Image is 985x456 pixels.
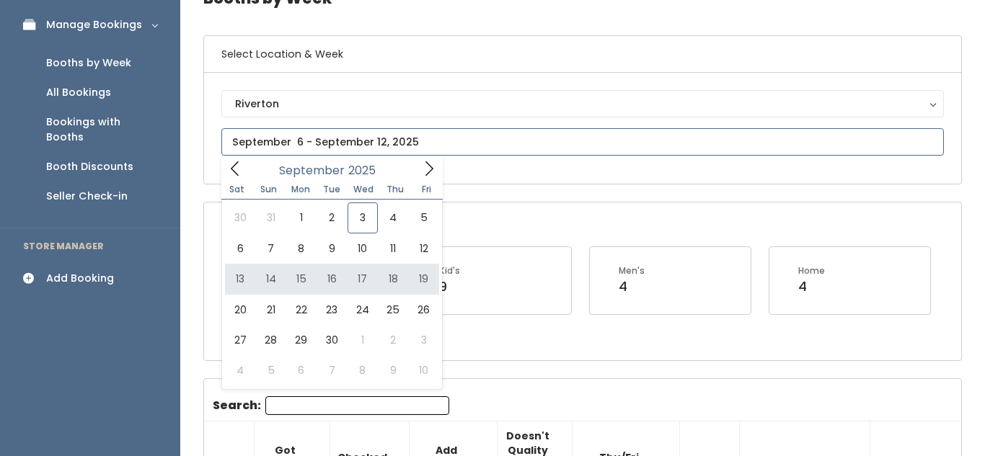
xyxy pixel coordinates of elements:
[46,271,114,286] div: Add Booking
[798,277,825,296] div: 4
[317,325,347,355] span: September 30, 2025
[265,396,449,415] input: Search:
[378,202,408,233] span: September 4, 2025
[348,295,378,325] span: September 24, 2025
[408,233,438,264] span: September 12, 2025
[408,264,438,294] span: September 19, 2025
[255,264,286,294] span: September 14, 2025
[317,233,347,264] span: September 9, 2025
[235,96,930,112] div: Riverton
[378,295,408,325] span: September 25, 2025
[619,264,645,277] div: Men's
[378,325,408,355] span: October 2, 2025
[317,202,347,233] span: September 2, 2025
[255,355,286,385] span: October 5, 2025
[253,185,285,194] span: Sun
[408,355,438,385] span: October 10, 2025
[213,396,449,415] label: Search:
[348,202,378,233] span: September 3, 2025
[286,295,317,325] span: September 22, 2025
[286,202,317,233] span: September 1, 2025
[285,185,317,194] span: Mon
[255,325,286,355] span: September 28, 2025
[225,355,255,385] span: October 4, 2025
[225,233,255,264] span: September 6, 2025
[378,355,408,385] span: October 9, 2025
[317,295,347,325] span: September 23, 2025
[408,295,438,325] span: September 26, 2025
[439,264,460,277] div: Kid's
[408,325,438,355] span: October 3, 2025
[225,295,255,325] span: September 20, 2025
[348,264,378,294] span: September 17, 2025
[255,233,286,264] span: September 7, 2025
[204,36,961,73] h6: Select Location & Week
[411,185,443,194] span: Fri
[225,325,255,355] span: September 27, 2025
[46,85,111,100] div: All Bookings
[286,325,317,355] span: September 29, 2025
[255,295,286,325] span: September 21, 2025
[316,185,348,194] span: Tue
[348,355,378,385] span: October 8, 2025
[379,185,411,194] span: Thu
[798,264,825,277] div: Home
[408,202,438,233] span: September 5, 2025
[46,189,128,204] div: Seller Check-in
[46,17,142,32] div: Manage Bookings
[221,185,253,194] span: Sat
[46,159,133,174] div: Booth Discounts
[348,185,379,194] span: Wed
[225,202,255,233] span: August 30, 2025
[348,325,378,355] span: October 1, 2025
[286,264,317,294] span: September 15, 2025
[46,115,157,145] div: Bookings with Booths
[46,55,131,71] div: Booths by Week
[255,202,286,233] span: August 31, 2025
[619,277,645,296] div: 4
[221,128,944,156] input: September 6 - September 12, 2025
[279,165,345,176] span: September
[225,264,255,294] span: September 13, 2025
[348,233,378,264] span: September 10, 2025
[439,277,460,296] div: 9
[286,233,317,264] span: September 8, 2025
[378,264,408,294] span: September 18, 2025
[286,355,317,385] span: October 6, 2025
[378,233,408,264] span: September 11, 2025
[317,355,347,385] span: October 7, 2025
[221,90,944,117] button: Riverton
[317,264,347,294] span: September 16, 2025
[345,161,388,179] input: Year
